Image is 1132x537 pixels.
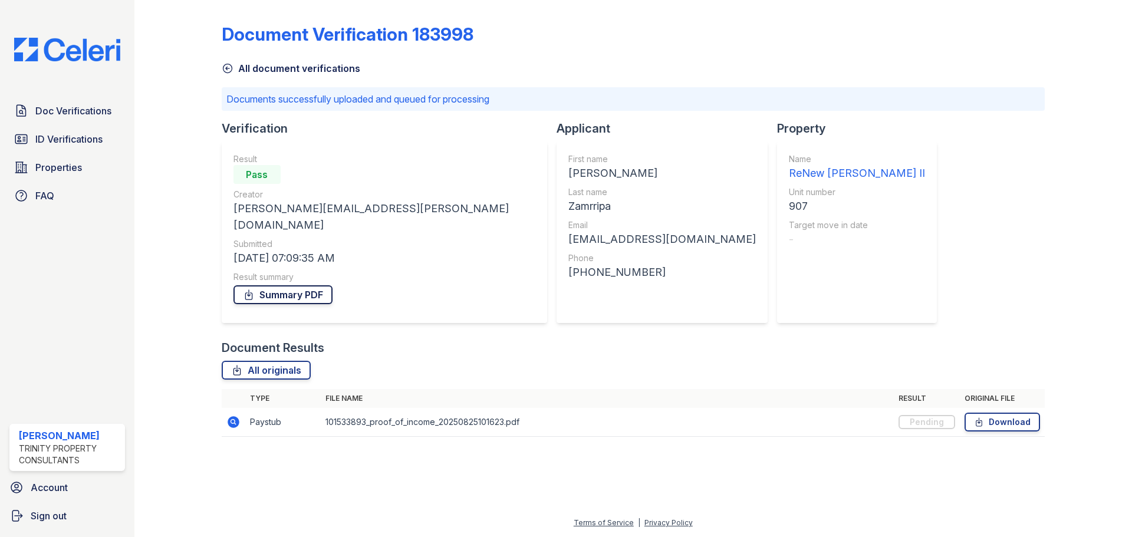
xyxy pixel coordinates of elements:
[233,200,535,233] div: [PERSON_NAME][EMAIL_ADDRESS][PERSON_NAME][DOMAIN_NAME]
[222,340,324,356] div: Document Results
[789,186,925,198] div: Unit number
[965,413,1040,431] a: Download
[233,165,281,184] div: Pass
[568,231,756,248] div: [EMAIL_ADDRESS][DOMAIN_NAME]
[568,153,756,165] div: First name
[568,198,756,215] div: Zamrripa
[233,238,535,250] div: Submitted
[19,429,120,443] div: [PERSON_NAME]
[9,184,125,207] a: FAQ
[35,189,54,203] span: FAQ
[899,415,955,429] div: Pending
[31,509,67,523] span: Sign out
[9,99,125,123] a: Doc Verifications
[960,389,1045,408] th: Original file
[233,271,535,283] div: Result summary
[789,198,925,215] div: 907
[5,504,130,528] a: Sign out
[222,361,311,380] a: All originals
[5,38,130,61] img: CE_Logo_Blue-a8612792a0a2168367f1c8372b55b34899dd931a85d93a1a3d3e32e68fde9ad4.png
[568,264,756,281] div: [PHONE_NUMBER]
[557,120,777,137] div: Applicant
[222,120,557,137] div: Verification
[31,480,68,495] span: Account
[35,132,103,146] span: ID Verifications
[894,389,960,408] th: Result
[5,476,130,499] a: Account
[245,389,321,408] th: Type
[226,92,1040,106] p: Documents successfully uploaded and queued for processing
[789,153,925,165] div: Name
[638,518,640,527] div: |
[789,153,925,182] a: Name ReNew [PERSON_NAME] II
[789,231,925,248] div: -
[568,165,756,182] div: [PERSON_NAME]
[574,518,634,527] a: Terms of Service
[35,160,82,174] span: Properties
[568,186,756,198] div: Last name
[321,389,894,408] th: File name
[789,219,925,231] div: Target move in date
[568,219,756,231] div: Email
[222,24,473,45] div: Document Verification 183998
[19,443,120,466] div: Trinity Property Consultants
[777,120,946,137] div: Property
[568,252,756,264] div: Phone
[233,285,333,304] a: Summary PDF
[233,189,535,200] div: Creator
[222,61,360,75] a: All document verifications
[245,408,321,437] td: Paystub
[9,127,125,151] a: ID Verifications
[9,156,125,179] a: Properties
[233,250,535,266] div: [DATE] 07:09:35 AM
[35,104,111,118] span: Doc Verifications
[789,165,925,182] div: ReNew [PERSON_NAME] II
[321,408,894,437] td: 101533893_proof_of_income_20250825101623.pdf
[233,153,535,165] div: Result
[644,518,693,527] a: Privacy Policy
